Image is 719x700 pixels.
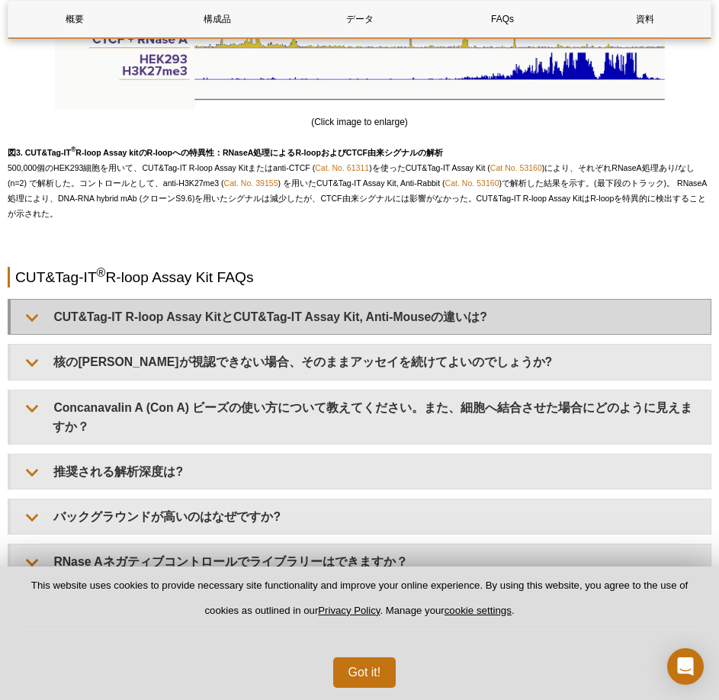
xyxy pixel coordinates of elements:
[97,266,106,279] sup: ®
[667,648,704,685] div: Open Intercom Messenger
[224,178,278,188] a: Cat. No. 39155
[315,163,369,172] a: Cat. No. 61311
[11,345,711,379] summary: 核の[PERSON_NAME]が視認できない場合、そのままアッセイを続けてよいのでしょうか?
[8,1,141,37] a: 概要
[8,148,707,218] span: 500,000個のHEK293細胞を用いて、CUT&Tag-IT R-loop Assay Kitまたはanti-CTCF ( )を使ったCUT&Tag-IT Assay Kit ( )により、...
[445,178,499,188] a: Cat. No. 53160
[11,499,711,534] summary: バックグラウンドが高いのはなぜですか?
[436,1,569,37] a: FAQs
[318,605,380,616] a: Privacy Policy
[11,544,711,579] summary: RNase Aネガティブコントロールでライブラリーはできますか？
[11,390,711,444] summary: Concanavalin A (Con A) ビーズの使い方について教えてください。また、細胞へ結合させた場合にどのように見えますか？
[579,1,711,37] a: 資料
[8,148,443,157] strong: 図3. CUT&Tag-IT R-loop Assay kitのR-loopへの特異性：RNaseA処理によるR-loopおよびCTCF由来シグナルの解析
[445,605,512,616] button: cookie settings
[71,146,75,154] sup: ®
[8,267,711,287] h2: CUT&Tag-IT R-loop Assay Kit FAQs
[333,657,396,688] button: Got it!
[151,1,284,37] a: 構成品
[11,300,711,334] summary: CUT&Tag-IT R-loop Assay KitとCUT&Tag-IT Assay Kit, Anti-Mouseの違いは?
[11,454,711,489] summary: 推奨される解析深度は?
[490,163,542,172] a: Cat No. 53160
[294,1,426,37] a: データ
[24,579,695,630] p: This website uses cookies to provide necessary site functionality and improve your online experie...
